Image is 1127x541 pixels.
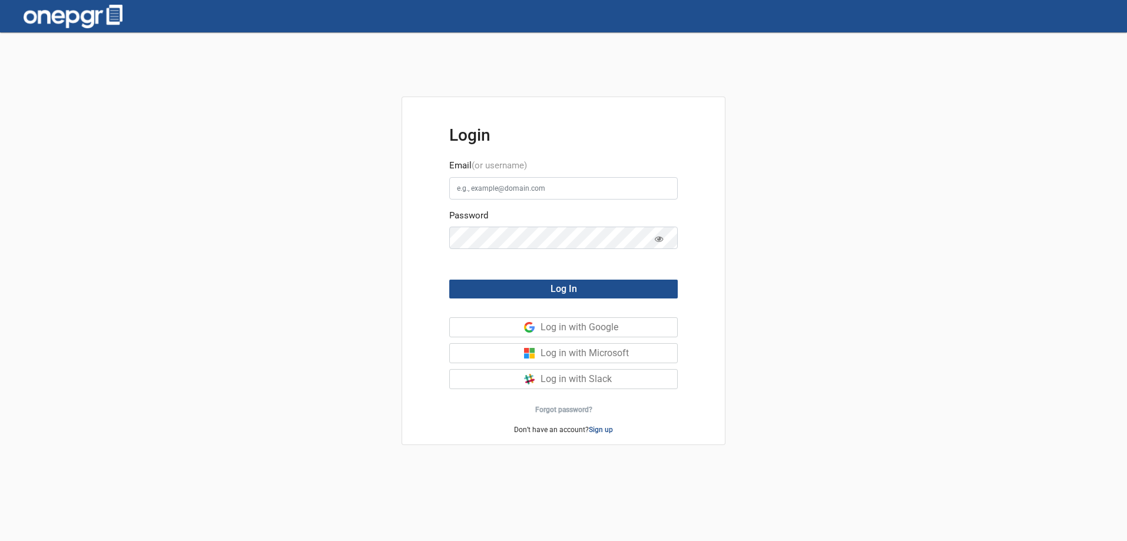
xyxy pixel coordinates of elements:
[449,209,488,223] label: Password
[472,160,527,171] span: (or username)
[449,177,678,200] input: e.g., example@domain.com
[541,318,677,337] div: Log in with Google
[24,5,122,28] img: one-pgr-logo-white.svg
[551,283,577,294] span: Log In
[589,426,613,434] a: Sign up
[541,344,677,363] div: Log in with Microsoft
[449,280,678,298] button: Log In
[402,424,725,435] p: Don’t have an account?
[535,406,592,414] a: Forgot password?
[449,159,527,172] label: Email
[449,125,678,145] h3: Login
[541,370,677,389] div: Log in with Slack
